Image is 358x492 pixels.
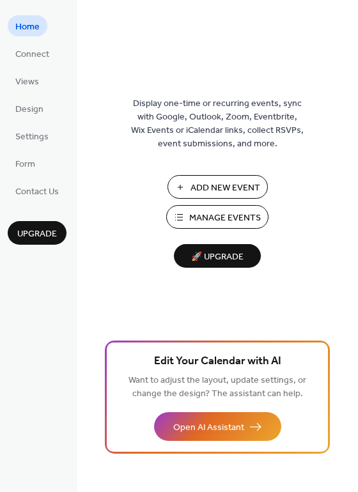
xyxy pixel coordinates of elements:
[154,353,281,371] span: Edit Your Calendar with AI
[173,421,244,434] span: Open AI Assistant
[15,48,49,61] span: Connect
[191,181,260,195] span: Add New Event
[8,153,43,174] a: Form
[131,97,304,151] span: Display one-time or recurring events, sync with Google, Outlook, Zoom, Eventbrite, Wix Events or ...
[8,70,47,91] a: Views
[8,125,56,146] a: Settings
[15,185,59,199] span: Contact Us
[174,244,261,268] button: 🚀 Upgrade
[8,221,66,245] button: Upgrade
[17,227,57,241] span: Upgrade
[167,175,268,199] button: Add New Event
[15,75,39,89] span: Views
[8,180,66,201] a: Contact Us
[15,20,40,34] span: Home
[8,15,47,36] a: Home
[8,98,51,119] a: Design
[182,249,253,266] span: 🚀 Upgrade
[154,412,281,441] button: Open AI Assistant
[166,205,268,229] button: Manage Events
[15,103,43,116] span: Design
[15,130,49,144] span: Settings
[128,372,306,403] span: Want to adjust the layout, update settings, or change the design? The assistant can help.
[189,211,261,225] span: Manage Events
[8,43,57,64] a: Connect
[15,158,35,171] span: Form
